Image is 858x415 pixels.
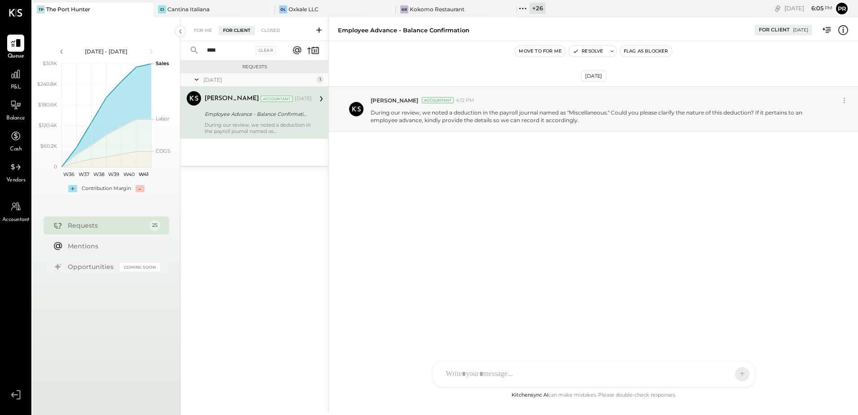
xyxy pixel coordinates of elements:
[6,115,25,123] span: Balance
[205,122,312,134] div: During our review, we noted a deduction in the payroll journal named as "Miscellaneous." Could yo...
[0,66,31,92] a: P&L
[295,95,312,102] div: [DATE]
[205,110,309,119] div: Employee Advance - Balance Confirmation
[79,171,89,177] text: W37
[759,26,790,34] div: For Client
[515,46,565,57] button: Move to for me
[37,81,57,87] text: $240.8K
[68,242,156,251] div: Mentions
[54,163,57,170] text: 0
[530,3,546,14] div: + 26
[93,171,104,177] text: W38
[136,185,144,192] div: -
[279,5,287,13] div: OL
[139,171,149,177] text: W41
[82,185,131,192] div: Contribution Margin
[46,5,90,13] div: The Port Hunter
[784,4,832,13] div: [DATE]
[0,35,31,61] a: Queue
[256,46,276,55] div: Clear
[793,27,808,33] div: [DATE]
[835,1,849,16] button: Pr
[257,26,285,35] div: Closed
[149,220,160,231] div: 25
[0,128,31,154] a: Cash
[0,97,31,123] a: Balance
[39,122,57,128] text: $120.4K
[569,46,607,57] button: Resolve
[68,221,145,230] div: Requests
[371,109,827,124] p: During our review, we noted a deduction in the payroll journal named as "Miscellaneous." Could yo...
[422,97,454,103] div: Accountant
[11,84,21,92] span: P&L
[581,71,606,82] div: [DATE]
[68,185,77,192] div: +
[338,26,469,35] div: Employee Advance - Balance Confirmation
[167,5,210,13] div: Cantina Italiana
[68,48,144,55] div: [DATE] - [DATE]
[773,4,782,13] div: copy link
[371,97,418,104] span: [PERSON_NAME]
[205,94,259,103] div: [PERSON_NAME]
[156,148,171,154] text: COGS
[400,5,408,13] div: KR
[2,216,30,224] span: Accountant
[156,115,169,122] text: Labor
[123,171,134,177] text: W40
[37,5,45,13] div: TP
[316,76,324,83] div: 1
[620,46,672,57] button: Flag as Blocker
[156,60,169,66] text: Sales
[410,5,464,13] div: Kokomo Restaurant
[0,159,31,185] a: Vendors
[38,102,57,108] text: $180.6K
[158,5,166,13] div: CI
[40,143,57,149] text: $60.2K
[456,97,474,104] span: 4:12 PM
[43,60,57,66] text: $301K
[261,96,293,102] div: Accountant
[108,171,119,177] text: W39
[6,177,26,185] span: Vendors
[8,53,24,61] span: Queue
[219,26,255,35] div: For Client
[203,76,314,84] div: [DATE]
[189,26,217,35] div: For Me
[63,171,74,177] text: W36
[185,64,324,70] div: Requests
[289,5,319,13] div: Oxkale LLC
[10,146,22,154] span: Cash
[0,198,31,224] a: Accountant
[120,263,160,271] div: Coming Soon
[68,262,115,271] div: Opportunities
